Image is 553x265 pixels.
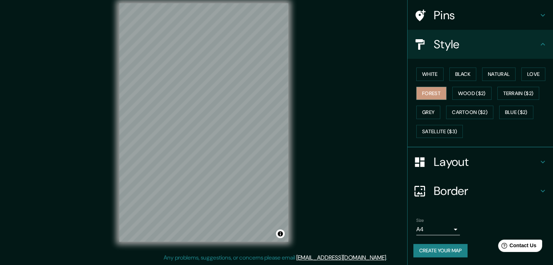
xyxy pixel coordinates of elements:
[521,68,545,81] button: Love
[452,87,492,100] button: Wood ($2)
[434,37,538,52] h4: Style
[434,8,538,23] h4: Pins
[482,68,516,81] button: Natural
[449,68,477,81] button: Black
[276,229,285,238] button: Toggle attribution
[416,224,460,235] div: A4
[164,253,387,262] p: Any problems, suggestions, or concerns please email .
[416,125,463,138] button: Satellite ($3)
[408,30,553,59] div: Style
[488,237,545,257] iframe: Help widget launcher
[416,87,446,100] button: Forest
[499,106,533,119] button: Blue ($2)
[388,253,390,262] div: .
[119,3,288,242] canvas: Map
[497,87,540,100] button: Terrain ($2)
[408,176,553,205] div: Border
[434,184,538,198] h4: Border
[434,155,538,169] h4: Layout
[408,147,553,176] div: Layout
[416,106,440,119] button: Grey
[408,1,553,30] div: Pins
[296,254,386,261] a: [EMAIL_ADDRESS][DOMAIN_NAME]
[416,217,424,224] label: Size
[413,244,468,257] button: Create your map
[387,253,388,262] div: .
[446,106,493,119] button: Cartoon ($2)
[416,68,444,81] button: White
